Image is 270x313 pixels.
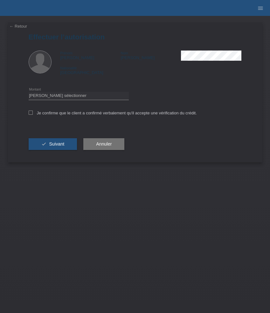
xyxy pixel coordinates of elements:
[60,51,121,60] div: [PERSON_NAME]
[60,65,121,75] div: [GEOGRAPHIC_DATA]
[96,141,112,146] span: Annuler
[121,51,181,60] div: [PERSON_NAME]
[49,141,64,146] span: Suivant
[29,138,77,150] button: check Suivant
[29,33,242,41] h1: Effectuer l’autorisation
[10,24,27,29] a: ← Retour
[29,111,197,115] label: Je confirme que le client a confirmé verbalement qu'il accepte une vérification du crédit.
[257,5,264,11] i: menu
[121,51,128,55] span: Nom
[60,66,77,70] span: Nationalité
[254,6,267,10] a: menu
[60,51,73,55] span: Prénom
[41,141,46,146] i: check
[83,138,124,150] button: Annuler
